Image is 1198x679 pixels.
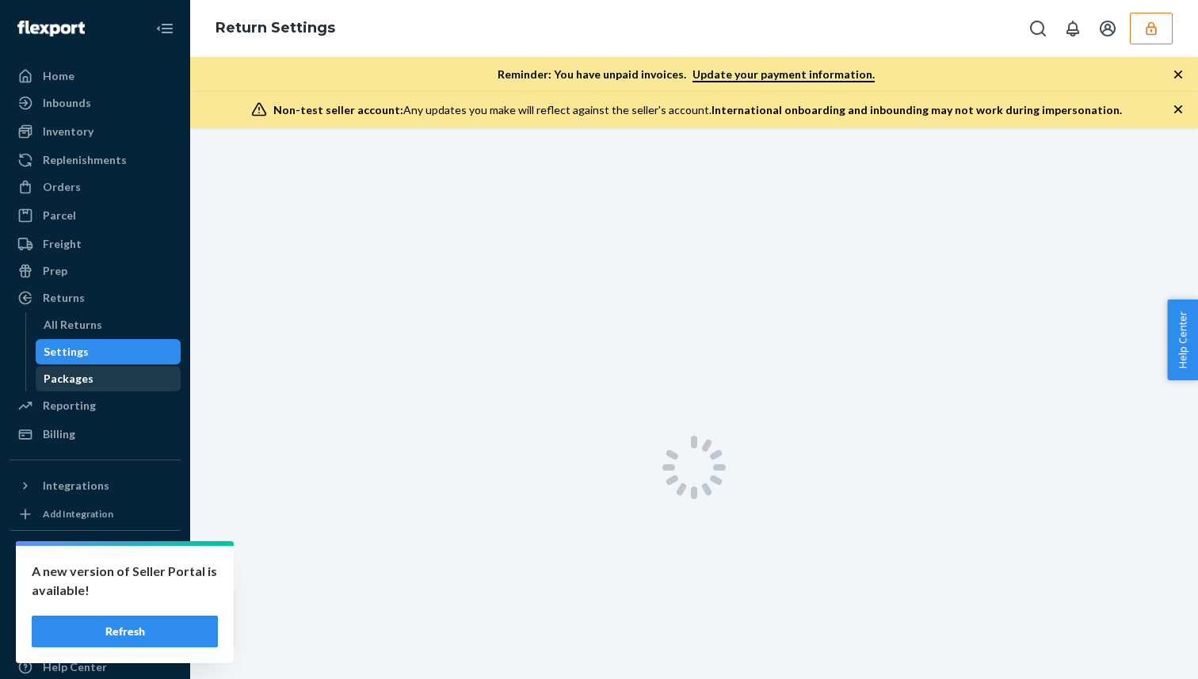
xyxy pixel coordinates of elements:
[712,103,1122,116] span: International onboarding and inbounding may not work during impersonation.
[44,371,93,387] div: Packages
[43,290,85,306] div: Returns
[10,90,181,116] a: Inbounds
[1022,13,1054,44] button: Open Search Box
[36,366,181,391] a: Packages
[44,317,102,333] div: All Returns
[10,544,181,569] button: Fast Tags
[10,285,181,311] a: Returns
[43,208,76,223] div: Parcel
[149,13,181,44] button: Close Navigation
[1092,13,1124,44] button: Open account menu
[43,152,127,168] div: Replenishments
[10,505,181,524] a: Add Integration
[36,339,181,364] a: Settings
[1167,299,1198,380] button: Help Center
[43,426,75,442] div: Billing
[203,6,348,51] ol: breadcrumbs
[43,263,67,279] div: Prep
[10,174,181,200] a: Orders
[1057,13,1089,44] button: Open notifications
[43,478,109,494] div: Integrations
[43,95,91,111] div: Inbounds
[498,67,875,82] p: Reminder: You have unpaid invoices.
[43,179,81,195] div: Orders
[10,473,181,498] button: Integrations
[10,63,181,89] a: Home
[43,659,107,675] div: Help Center
[43,68,74,84] div: Home
[10,119,181,144] a: Inventory
[17,21,85,36] img: Flexport logo
[32,562,218,600] p: A new version of Seller Portal is available!
[10,628,181,653] a: Talk to Support
[32,616,218,647] button: Refresh
[273,103,403,116] span: Non-test seller account:
[10,601,181,626] a: Settings
[44,344,89,360] div: Settings
[10,575,181,594] a: Add Fast Tag
[10,147,181,173] a: Replenishments
[10,258,181,284] a: Prep
[10,203,181,228] a: Parcel
[10,422,181,447] a: Billing
[10,393,181,418] a: Reporting
[43,236,82,252] div: Freight
[43,398,96,414] div: Reporting
[10,231,181,257] a: Freight
[216,19,335,36] a: Return Settings
[43,124,93,139] div: Inventory
[43,507,113,521] div: Add Integration
[36,312,181,338] a: All Returns
[273,102,1122,118] div: Any updates you make will reflect against the seller's account.
[692,67,875,82] a: Update your payment information.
